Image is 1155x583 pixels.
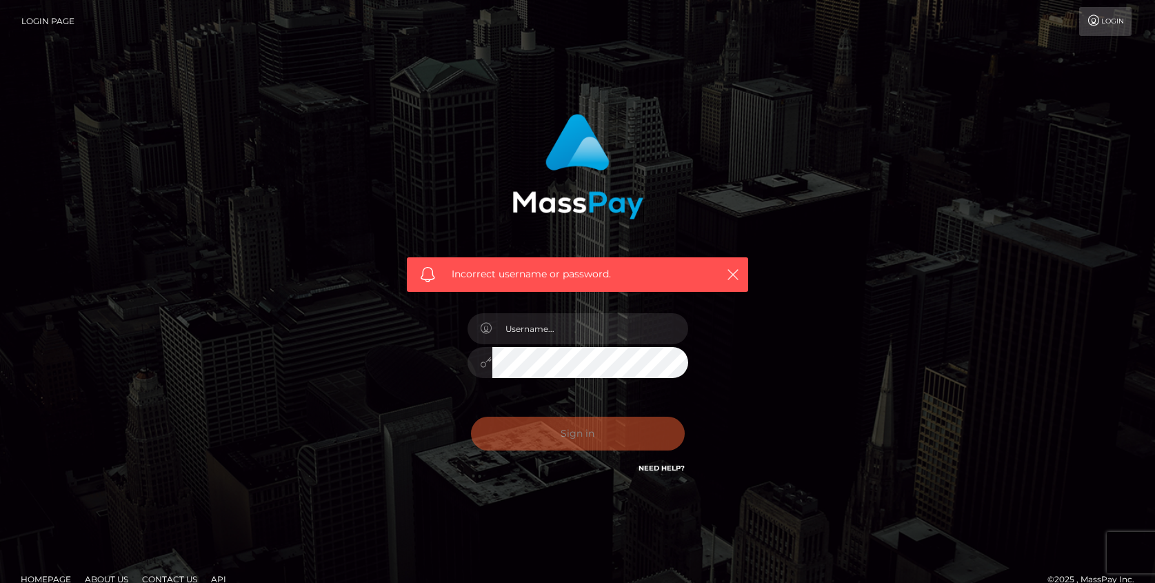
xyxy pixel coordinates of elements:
a: Need Help? [639,464,685,473]
a: Login [1079,7,1132,36]
span: Incorrect username or password. [452,267,703,281]
img: MassPay Login [512,114,643,219]
input: Username... [492,313,688,344]
a: Login Page [21,7,74,36]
